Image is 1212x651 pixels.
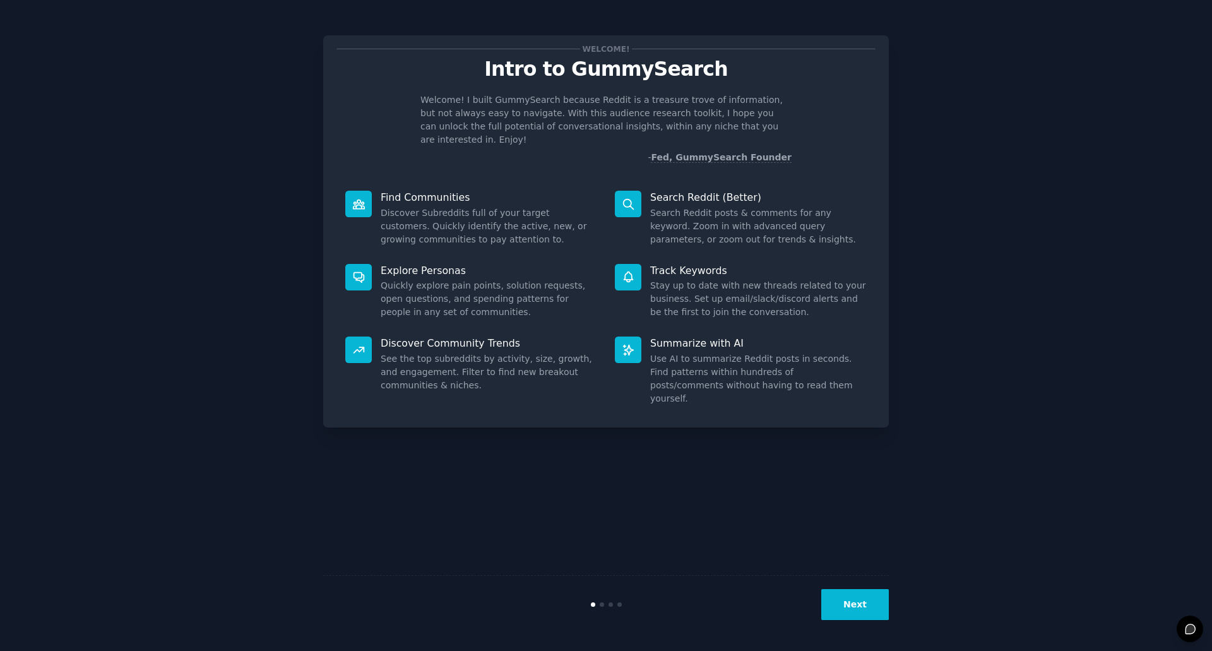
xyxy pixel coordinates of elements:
p: Find Communities [381,191,597,204]
dd: Stay up to date with new threads related to your business. Set up email/slack/discord alerts and ... [650,279,867,319]
dd: Search Reddit posts & comments for any keyword. Zoom in with advanced query parameters, or zoom o... [650,206,867,246]
p: Explore Personas [381,264,597,277]
div: - [648,151,792,164]
a: Fed, GummySearch Founder [651,152,792,163]
p: Intro to GummySearch [336,58,876,80]
p: Welcome! I built GummySearch because Reddit is a treasure trove of information, but not always ea... [420,93,792,146]
span: Welcome! [580,42,632,56]
dd: Quickly explore pain points, solution requests, open questions, and spending patterns for people ... [381,279,597,319]
button: Next [821,589,889,620]
p: Summarize with AI [650,337,867,350]
p: Track Keywords [650,264,867,277]
p: Discover Community Trends [381,337,597,350]
dd: See the top subreddits by activity, size, growth, and engagement. Filter to find new breakout com... [381,352,597,392]
dd: Discover Subreddits full of your target customers. Quickly identify the active, new, or growing c... [381,206,597,246]
p: Search Reddit (Better) [650,191,867,204]
dd: Use AI to summarize Reddit posts in seconds. Find patterns within hundreds of posts/comments with... [650,352,867,405]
